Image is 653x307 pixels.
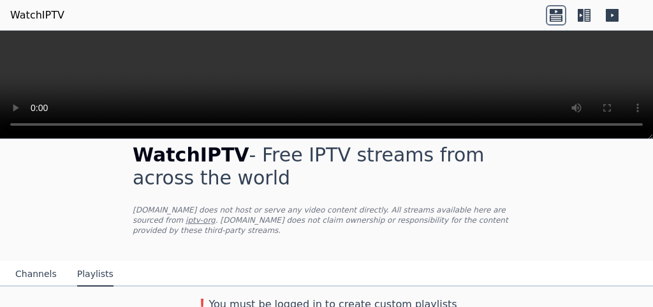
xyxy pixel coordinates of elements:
button: Playlists [77,262,114,287]
button: Channels [15,262,57,287]
h1: - Free IPTV streams from across the world [133,144,520,190]
span: WatchIPTV [133,144,249,166]
a: WatchIPTV [10,8,64,23]
p: [DOMAIN_NAME] does not host or serve any video content directly. All streams available here are s... [133,205,520,236]
a: iptv-org [186,216,216,225]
